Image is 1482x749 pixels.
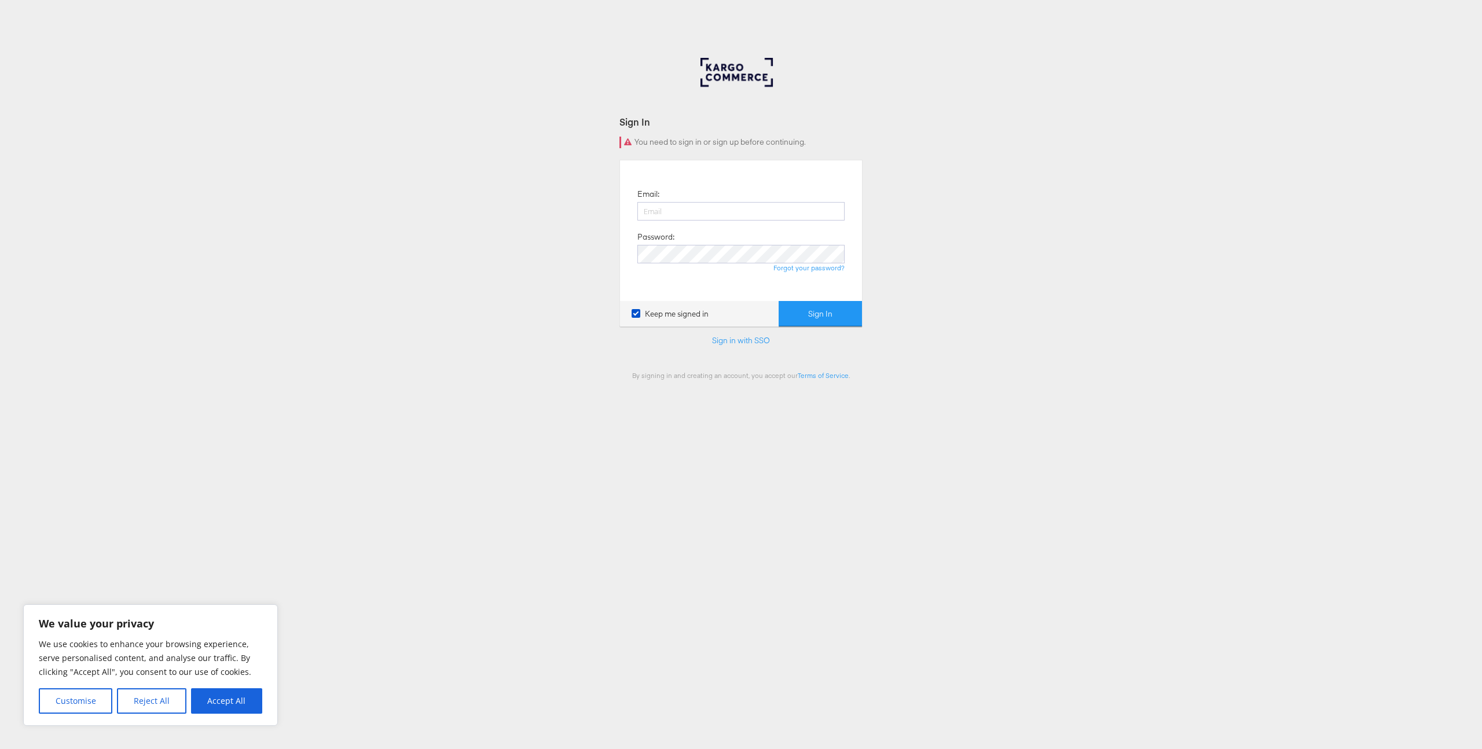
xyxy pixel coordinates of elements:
p: We value your privacy [39,616,262,630]
label: Email: [637,189,659,200]
input: Email [637,202,845,221]
div: You need to sign in or sign up before continuing. [619,137,863,148]
label: Keep me signed in [632,309,709,320]
label: Password: [637,232,674,243]
div: We value your privacy [23,604,278,726]
div: By signing in and creating an account, you accept our . [619,371,863,380]
a: Forgot your password? [773,263,845,272]
button: Reject All [117,688,186,714]
button: Accept All [191,688,262,714]
a: Sign in with SSO [712,335,770,346]
button: Sign In [779,301,862,327]
a: Terms of Service [798,371,849,380]
p: We use cookies to enhance your browsing experience, serve personalised content, and analyse our t... [39,637,262,679]
button: Customise [39,688,112,714]
div: Sign In [619,115,863,128]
